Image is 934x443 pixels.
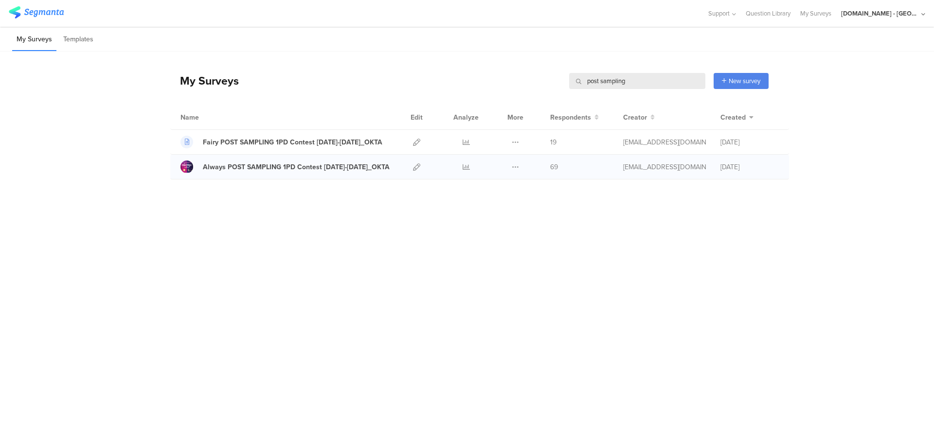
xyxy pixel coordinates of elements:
div: jansson.cj@pg.com [623,162,706,172]
div: More [505,105,526,129]
span: Support [708,9,730,18]
li: My Surveys [12,28,56,51]
span: Creator [623,112,647,123]
button: Created [720,112,754,123]
li: Templates [59,28,98,51]
input: Survey Name, Creator... [569,73,705,89]
div: [DATE] [720,137,779,147]
span: 19 [550,137,557,147]
div: Analyze [451,105,481,129]
div: jansson.cj@pg.com [623,137,706,147]
span: Created [720,112,746,123]
a: Always POST SAMPLING 1PD Contest [DATE]-[DATE]_OKTA [180,160,390,173]
div: Name [180,112,239,123]
div: [DOMAIN_NAME] - [GEOGRAPHIC_DATA] [841,9,919,18]
a: Fairy POST SAMPLING 1PD Contest [DATE]-[DATE]_OKTA [180,136,382,148]
button: Respondents [550,112,599,123]
div: Always POST SAMPLING 1PD Contest 15.10.2024-30.01.2025_OKTA [203,162,390,172]
button: Creator [623,112,655,123]
div: [DATE] [720,162,779,172]
span: New survey [729,76,760,86]
div: Fairy POST SAMPLING 1PD Contest 15.10.2024-30.01.2025_OKTA [203,137,382,147]
img: segmanta logo [9,6,64,18]
span: Respondents [550,112,591,123]
div: My Surveys [170,72,239,89]
span: 69 [550,162,558,172]
div: Edit [406,105,427,129]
